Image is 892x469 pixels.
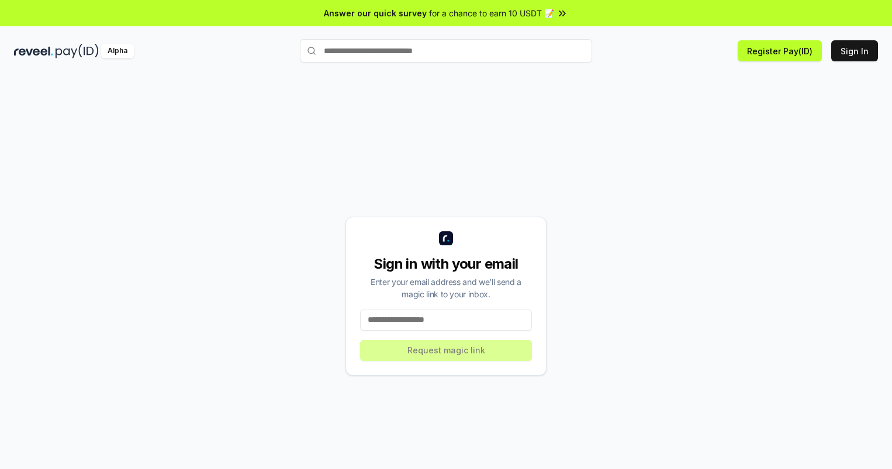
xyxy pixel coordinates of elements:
button: Register Pay(ID) [738,40,822,61]
img: pay_id [56,44,99,58]
div: Alpha [101,44,134,58]
span: Answer our quick survey [324,7,427,19]
div: Sign in with your email [360,255,532,273]
span: for a chance to earn 10 USDT 📝 [429,7,554,19]
img: reveel_dark [14,44,53,58]
img: logo_small [439,231,453,245]
button: Sign In [831,40,878,61]
div: Enter your email address and we’ll send a magic link to your inbox. [360,276,532,300]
